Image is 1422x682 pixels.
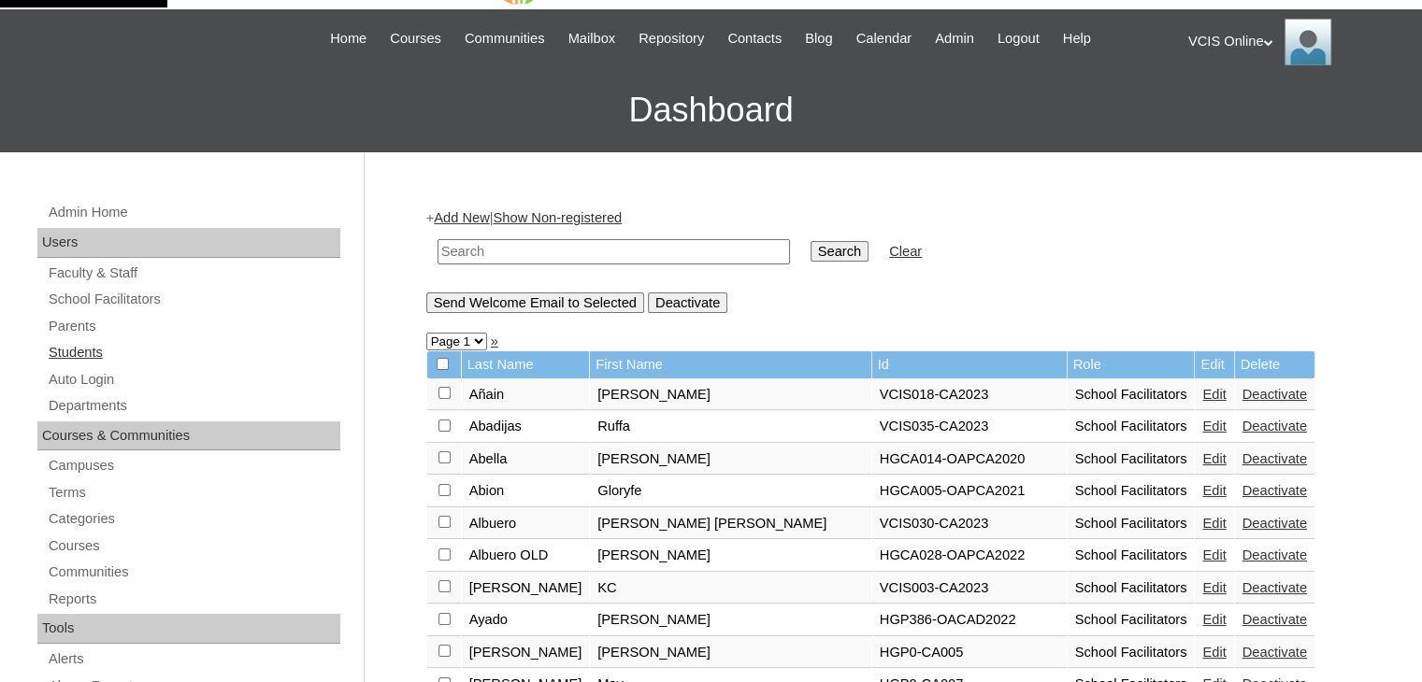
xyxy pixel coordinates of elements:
[805,28,832,50] span: Blog
[872,604,1067,636] td: HGP386-OACAD2022
[1202,419,1226,433] a: Edit
[1242,516,1307,531] a: Deactivate
[998,28,1040,50] span: Logout
[590,411,871,443] td: Ruffa
[1242,483,1307,498] a: Deactivate
[856,28,912,50] span: Calendar
[1202,387,1226,402] a: Edit
[1242,419,1307,433] a: Deactivate
[1068,604,1195,636] td: School Facilitators
[590,604,871,636] td: [PERSON_NAME]
[1068,411,1195,443] td: School Facilitators
[1188,19,1403,65] div: VCIS Online
[590,637,871,669] td: [PERSON_NAME]
[47,368,340,391] a: Auto Login
[37,614,340,644] div: Tools
[1068,351,1195,378] td: Role
[47,647,340,671] a: Alerts
[872,508,1067,540] td: VCIS030-CA2023
[872,476,1067,507] td: HGCA005-OAPCA2021
[330,28,366,50] span: Home
[47,454,340,477] a: Campuses
[438,239,790,264] input: Search
[462,379,590,411] td: Añain
[462,637,590,669] td: [PERSON_NAME]
[465,28,545,50] span: Communities
[639,28,704,50] span: Repository
[462,604,590,636] td: Ayado
[1202,451,1226,466] a: Edit
[811,241,869,262] input: Search
[872,573,1067,604] td: VCIS003-CA2023
[1242,645,1307,660] a: Deactivate
[47,481,340,504] a: Terms
[47,341,340,364] a: Students
[47,315,340,338] a: Parents
[1202,516,1226,531] a: Edit
[872,444,1067,476] td: HGCA014-OAPCA2020
[381,28,451,50] a: Courses
[1068,476,1195,507] td: School Facilitators
[1202,547,1226,562] a: Edit
[47,507,340,531] a: Categories
[462,351,590,378] td: Last Name
[47,588,340,611] a: Reports
[590,379,871,411] td: [PERSON_NAME]
[1242,387,1307,402] a: Deactivate
[47,288,340,311] a: School Facilitators
[872,351,1067,378] td: Id
[47,262,340,285] a: Faculty & Staff
[988,28,1049,50] a: Logout
[1242,547,1307,562] a: Deactivate
[1068,637,1195,669] td: School Facilitators
[491,334,498,348] a: »
[872,411,1067,443] td: VCIS035-CA2023
[1068,573,1195,604] td: School Facilitators
[1068,540,1195,572] td: School Facilitators
[462,411,590,443] td: Abadijas
[47,201,340,224] a: Admin Home
[1235,351,1314,378] td: Delete
[718,28,791,50] a: Contacts
[629,28,713,50] a: Repository
[1202,483,1226,498] a: Edit
[37,228,340,258] div: Users
[872,379,1067,411] td: VCIS018-CA2023
[37,421,340,451] div: Courses & Communities
[1242,451,1307,466] a: Deactivate
[462,573,590,604] td: [PERSON_NAME]
[434,210,489,225] a: Add New
[926,28,984,50] a: Admin
[1195,351,1233,378] td: Edit
[47,394,340,418] a: Departments
[426,292,644,313] input: Send Welcome Email to Selected
[568,28,616,50] span: Mailbox
[1242,580,1307,595] a: Deactivate
[1054,28,1100,50] a: Help
[872,540,1067,572] td: HGCA028-OAPCA2022
[455,28,554,50] a: Communities
[390,28,441,50] span: Courses
[590,573,871,604] td: KC
[590,476,871,507] td: Gloryfe
[9,68,1413,152] h3: Dashboard
[47,534,340,558] a: Courses
[1202,612,1226,627] a: Edit
[727,28,782,50] span: Contacts
[648,292,727,313] input: Deactivate
[321,28,376,50] a: Home
[462,540,590,572] td: Albuero OLD
[847,28,921,50] a: Calendar
[493,210,622,225] a: Show Non-registered
[590,508,871,540] td: [PERSON_NAME] [PERSON_NAME]
[1068,444,1195,476] td: School Facilitators
[1285,19,1331,65] img: VCIS Online Admin
[796,28,841,50] a: Blog
[1063,28,1091,50] span: Help
[889,244,922,259] a: Clear
[1068,508,1195,540] td: School Facilitators
[426,208,1352,312] div: + |
[559,28,625,50] a: Mailbox
[872,637,1067,669] td: HGP0-CA005
[590,540,871,572] td: [PERSON_NAME]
